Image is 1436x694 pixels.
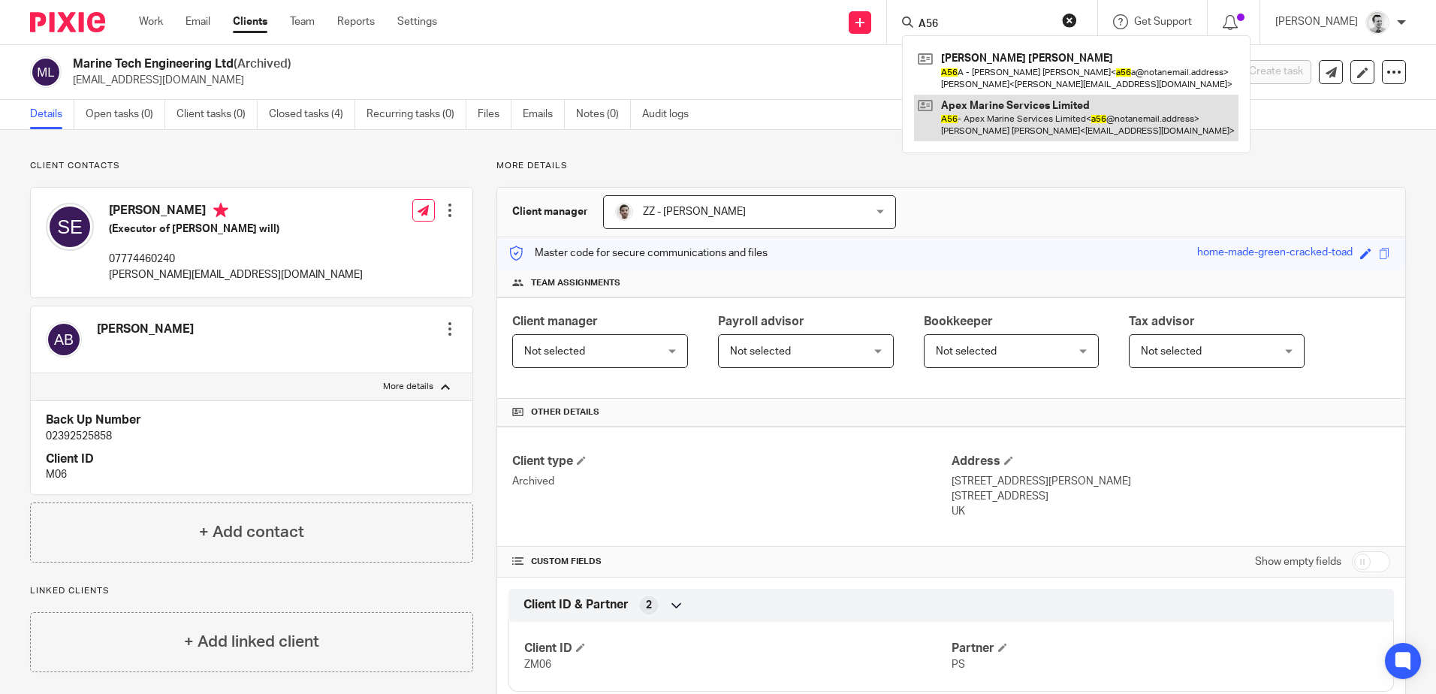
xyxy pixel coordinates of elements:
[46,429,457,444] p: 02392525858
[478,100,511,129] a: Files
[1365,11,1389,35] img: Andy_2025.jpg
[952,454,1390,469] h4: Address
[186,14,210,29] a: Email
[523,100,565,129] a: Emails
[46,412,457,428] h4: Back Up Number
[30,12,105,32] img: Pixie
[1255,554,1341,569] label: Show empty fields
[512,474,951,489] p: Archived
[290,14,315,29] a: Team
[643,207,746,217] span: ZZ - [PERSON_NAME]
[73,56,976,72] h2: Marine Tech Engineering Ltd
[718,315,804,327] span: Payroll advisor
[30,585,473,597] p: Linked clients
[337,14,375,29] a: Reports
[234,58,291,70] span: (Archived)
[730,346,791,357] span: Not selected
[917,18,1052,32] input: Search
[1129,315,1195,327] span: Tax advisor
[383,381,433,393] p: More details
[952,504,1390,519] p: UK
[1224,60,1311,84] button: Create task
[924,315,993,327] span: Bookkeeper
[269,100,355,129] a: Closed tasks (4)
[86,100,165,129] a: Open tasks (0)
[512,556,951,568] h4: CUSTOM FIELDS
[952,489,1390,504] p: [STREET_ADDRESS]
[139,14,163,29] a: Work
[1141,346,1202,357] span: Not selected
[524,659,551,670] span: ZM06
[952,659,965,670] span: PS
[512,204,588,219] h3: Client manager
[109,252,363,267] p: 07774460240
[46,321,82,358] img: svg%3E
[46,467,457,482] p: M06
[109,222,363,237] h5: (Executor of [PERSON_NAME] will)
[646,598,652,613] span: 2
[97,321,194,337] h4: [PERSON_NAME]
[496,160,1406,172] p: More details
[367,100,466,129] a: Recurring tasks (0)
[1062,13,1077,28] button: Clear
[531,277,620,289] span: Team assignments
[615,203,633,221] img: My%20icon.jpg
[199,520,304,544] h4: + Add contact
[397,14,437,29] a: Settings
[30,100,74,129] a: Details
[73,73,1202,88] p: [EMAIL_ADDRESS][DOMAIN_NAME]
[1134,17,1192,27] span: Get Support
[109,203,363,222] h4: [PERSON_NAME]
[30,56,62,88] img: svg%3E
[512,315,598,327] span: Client manager
[524,641,951,656] h4: Client ID
[524,346,585,357] span: Not selected
[213,203,228,218] i: Primary
[46,203,94,251] img: svg%3E
[176,100,258,129] a: Client tasks (0)
[46,451,457,467] h4: Client ID
[936,346,997,357] span: Not selected
[512,454,951,469] h4: Client type
[642,100,700,129] a: Audit logs
[1197,245,1353,262] div: home-made-green-cracked-toad
[109,267,363,282] p: [PERSON_NAME][EMAIL_ADDRESS][DOMAIN_NAME]
[523,597,629,613] span: Client ID & Partner
[952,641,1378,656] h4: Partner
[952,474,1390,489] p: [STREET_ADDRESS][PERSON_NAME]
[576,100,631,129] a: Notes (0)
[30,160,473,172] p: Client contacts
[233,14,267,29] a: Clients
[508,246,768,261] p: Master code for secure communications and files
[1275,14,1358,29] p: [PERSON_NAME]
[531,406,599,418] span: Other details
[184,630,319,653] h4: + Add linked client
